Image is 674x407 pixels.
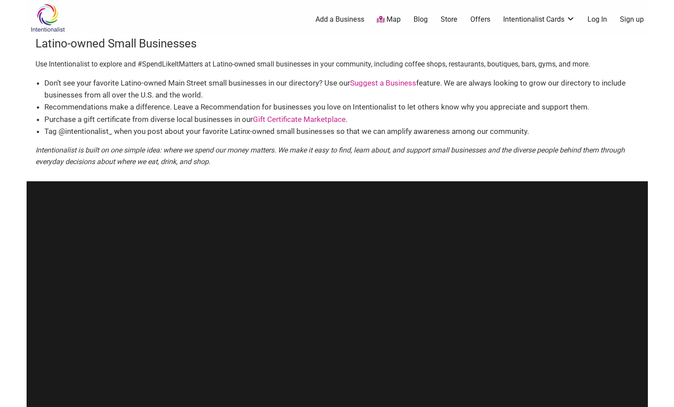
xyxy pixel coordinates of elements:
[350,78,416,87] a: Suggest a Business
[35,59,639,70] p: Use Intentionalist to explore and #SpendLikeItMatters at Latino-owned small businesses in your co...
[44,77,639,101] li: Don’t see your favorite Latino-owned Main Street small businesses in our directory? Use our featu...
[44,113,639,125] li: Purchase a gift certificate from diverse local businesses in our .
[315,15,364,24] a: Add a Business
[587,15,607,24] a: Log In
[414,15,428,24] a: Blog
[377,15,401,25] a: Map
[35,146,625,166] em: Intentionalist is built on one simple idea: where we spend our money matters. We make it easy to ...
[441,15,457,24] a: Store
[620,15,644,24] a: Sign up
[503,15,575,24] a: Intentionalist Cards
[44,125,639,137] li: Tag @intentionalist_ when you post about your favorite Latinx-owned small businesses so that we c...
[35,35,639,51] h3: Latino-owned Small Businesses
[44,101,639,113] li: Recommendations make a difference. Leave a Recommendation for businesses you love on Intentionali...
[253,115,346,124] a: Gift Certificate Marketplace
[27,4,69,32] img: Intentionalist
[470,15,490,24] a: Offers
